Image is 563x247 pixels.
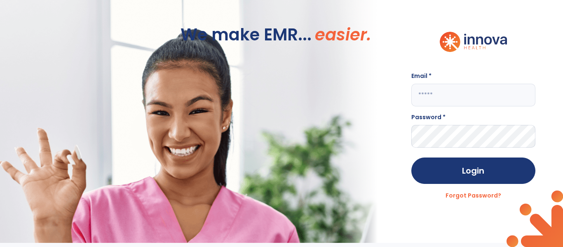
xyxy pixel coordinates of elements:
[315,22,371,47] span: easier.
[181,22,312,47] span: We make EMR...
[462,165,484,176] span: Login
[411,72,440,80] label: Email *
[411,113,446,122] label: Password *
[507,191,563,247] img: login_doodle.svg
[440,32,507,72] img: logo.svg
[446,191,501,200] a: Forgot Password?
[411,158,535,184] button: Login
